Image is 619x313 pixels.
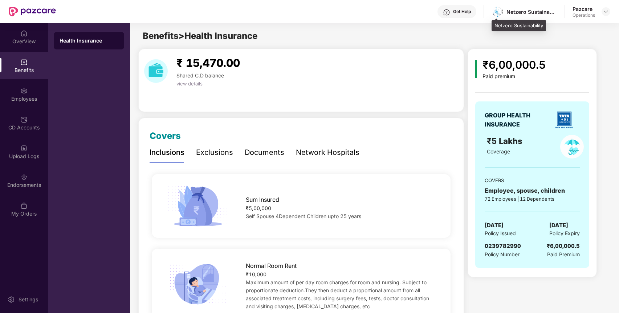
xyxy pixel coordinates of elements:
span: Sum Insured [246,195,279,204]
span: ₹5 Lakhs [487,136,525,146]
span: Benefits > Health Insurance [143,31,257,41]
div: ₹5,00,000 [246,204,437,212]
span: Shared C.D balance [176,72,224,79]
div: Netzero Sustainability [492,20,546,32]
div: Exclusions [196,147,233,158]
span: Self Spouse 4Dependent Children upto 25 years [246,213,361,219]
span: Policy Issued [485,229,516,237]
img: download%20(3).png [493,7,503,17]
div: Paid premium [482,73,546,80]
span: Maximum amount of per day room charges for room and nursing. Subject to proportionate deduction.T... [246,279,429,309]
span: Coverage [487,148,510,155]
div: Netzero Sustainability [506,8,557,15]
img: download [144,59,168,83]
img: New Pazcare Logo [9,7,56,16]
img: icon [165,183,231,229]
img: svg+xml;base64,PHN2ZyBpZD0iQ0RfQWNjb3VudHMiIGRhdGEtbmFtZT0iQ0QgQWNjb3VudHMiIHhtbG5zPSJodHRwOi8vd3... [20,116,28,123]
img: svg+xml;base64,PHN2ZyBpZD0iU2V0dGluZy0yMHgyMCIgeG1sbnM9Imh0dHA6Ly93d3cudzMub3JnLzIwMDAvc3ZnIiB3aW... [8,296,15,303]
div: Operations [573,12,595,18]
div: Health Insurance [60,37,118,44]
span: [DATE] [485,221,504,230]
div: Network Hospitals [296,147,359,158]
span: [DATE] [549,221,568,230]
div: ₹6,00,000.5 [547,242,580,250]
span: Policy Number [485,251,520,257]
div: Get Help [453,9,471,15]
span: Normal Room Rent [246,261,297,270]
div: Settings [16,296,40,303]
img: svg+xml;base64,PHN2ZyBpZD0iTXlfT3JkZXJzIiBkYXRhLW5hbWU9Ik15IE9yZGVycyIgeG1sbnM9Imh0dHA6Ly93d3cudz... [20,202,28,209]
span: view details [176,81,203,87]
img: svg+xml;base64,PHN2ZyBpZD0iRW1wbG95ZWVzIiB4bWxucz0iaHR0cDovL3d3dy53My5vcmcvMjAwMC9zdmciIHdpZHRoPS... [20,87,28,95]
img: svg+xml;base64,PHN2ZyBpZD0iQmVuZWZpdHMiIHhtbG5zPSJodHRwOi8vd3d3LnczLm9yZy8yMDAwL3N2ZyIgd2lkdGg9Ij... [20,59,28,66]
span: 0239782990 [485,242,521,249]
img: policyIcon [560,135,584,158]
div: ₹6,00,000.5 [482,56,546,73]
img: insurerLogo [551,107,577,133]
img: icon [475,60,477,78]
img: svg+xml;base64,PHN2ZyBpZD0iVXBsb2FkX0xvZ3MiIGRhdGEtbmFtZT0iVXBsb2FkIExvZ3MiIHhtbG5zPSJodHRwOi8vd3... [20,145,28,152]
div: Inclusions [150,147,184,158]
div: COVERS [485,177,580,184]
span: Policy Expiry [549,229,580,237]
div: Pazcare [573,5,595,12]
img: icon [165,261,231,307]
img: svg+xml;base64,PHN2ZyBpZD0iRHJvcGRvd24tMzJ4MzIiIHhtbG5zPSJodHRwOi8vd3d3LnczLm9yZy8yMDAwL3N2ZyIgd2... [603,9,609,15]
img: svg+xml;base64,PHN2ZyBpZD0iRW5kb3JzZW1lbnRzIiB4bWxucz0iaHR0cDovL3d3dy53My5vcmcvMjAwMC9zdmciIHdpZH... [20,173,28,181]
span: Covers [150,131,181,141]
div: Documents [245,147,284,158]
div: GROUP HEALTH INSURANCE [485,111,548,129]
span: ₹ 15,470.00 [176,56,240,69]
span: Paid Premium [547,250,580,258]
div: ₹10,000 [246,270,437,278]
div: 72 Employees | 12 Dependents [485,195,580,202]
div: Employee, spouse, children [485,186,580,195]
img: svg+xml;base64,PHN2ZyBpZD0iSG9tZSIgeG1sbnM9Imh0dHA6Ly93d3cudzMub3JnLzIwMDAvc3ZnIiB3aWR0aD0iMjAiIG... [20,30,28,37]
img: svg+xml;base64,PHN2ZyBpZD0iSGVscC0zMngzMiIgeG1sbnM9Imh0dHA6Ly93d3cudzMub3JnLzIwMDAvc3ZnIiB3aWR0aD... [443,9,450,16]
